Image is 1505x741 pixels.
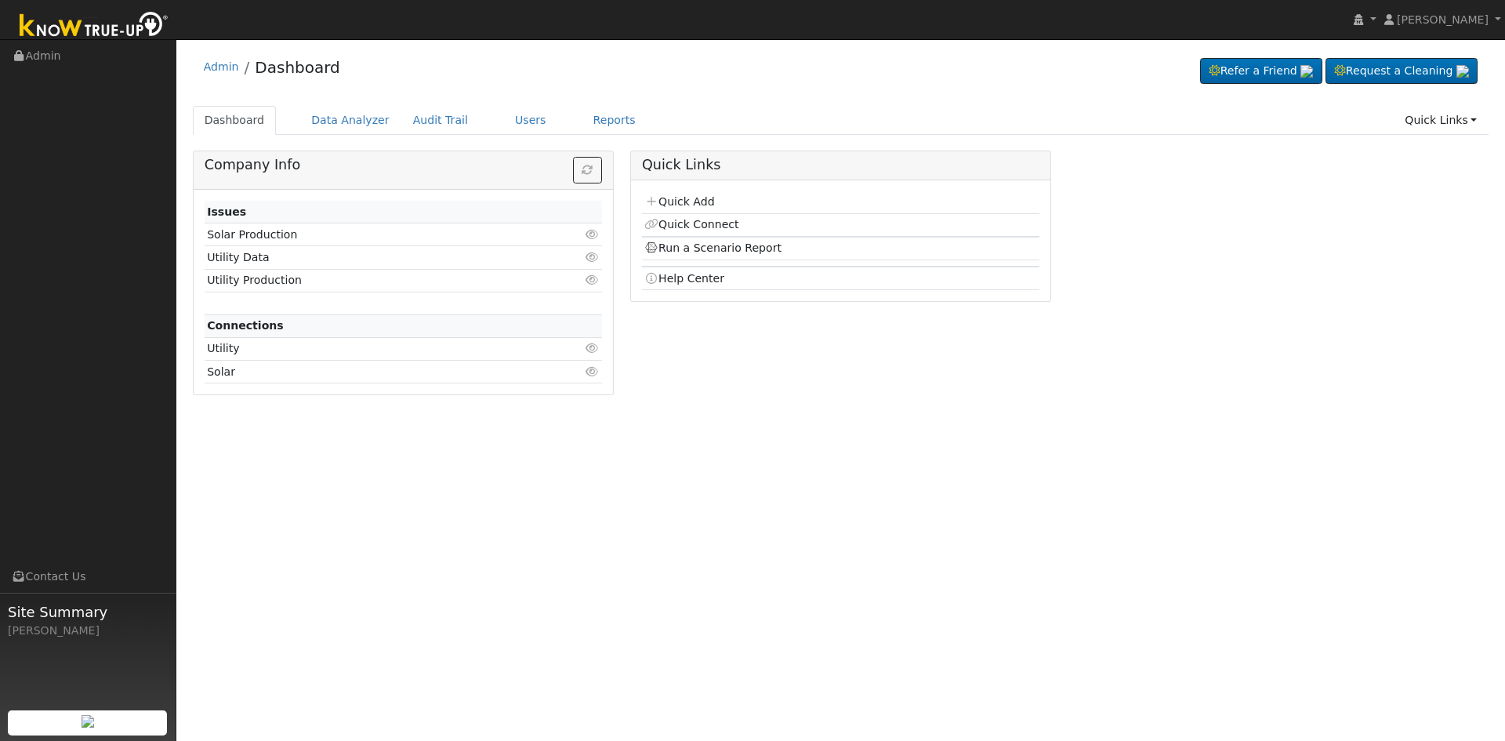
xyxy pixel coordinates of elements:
td: Utility Data [205,246,538,269]
a: Quick Add [644,195,714,208]
strong: Issues [207,205,246,218]
i: Click to view [586,366,600,377]
td: Utility [205,337,538,360]
a: Quick Links [1393,106,1489,135]
a: Run a Scenario Report [644,242,782,254]
a: Help Center [644,272,724,285]
i: Click to view [586,229,600,240]
img: Know True-Up [12,9,176,44]
a: Admin [204,60,239,73]
td: Solar Production [205,223,538,246]
h5: Company Info [205,157,602,173]
a: Dashboard [193,106,277,135]
a: Users [503,106,558,135]
i: Click to view [586,252,600,263]
td: Solar [205,361,538,383]
span: Site Summary [8,601,168,623]
h5: Quick Links [642,157,1039,173]
a: Request a Cleaning [1325,58,1478,85]
a: Refer a Friend [1200,58,1322,85]
i: Click to view [586,343,600,354]
a: Reports [582,106,647,135]
div: [PERSON_NAME] [8,623,168,639]
a: Quick Connect [644,218,738,231]
i: Click to view [586,274,600,285]
a: Audit Trail [401,106,480,135]
a: Dashboard [255,58,340,77]
span: [PERSON_NAME] [1397,13,1489,26]
img: retrieve [1300,65,1313,78]
img: retrieve [1456,65,1469,78]
img: retrieve [82,715,94,728]
strong: Connections [207,319,284,332]
a: Data Analyzer [299,106,401,135]
td: Utility Production [205,269,538,292]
